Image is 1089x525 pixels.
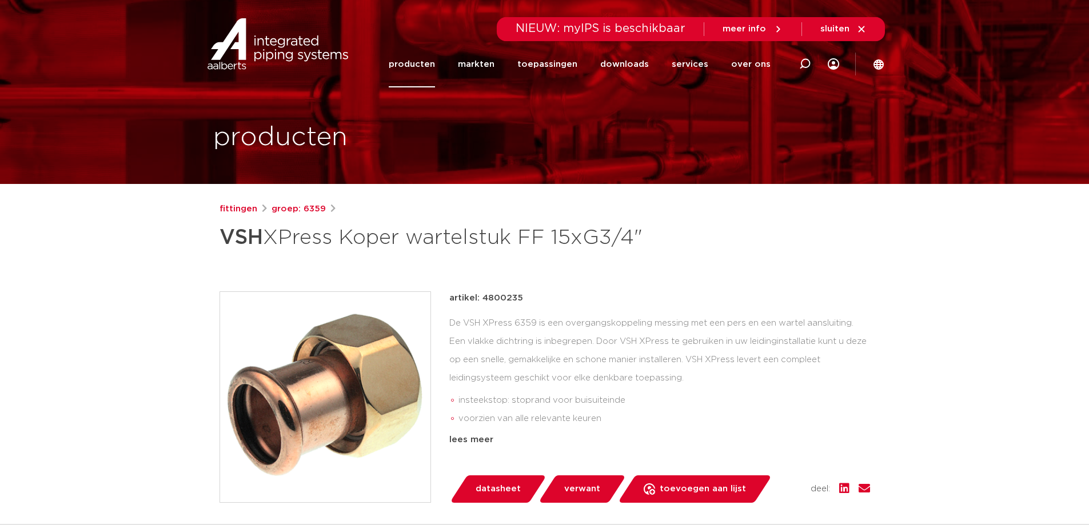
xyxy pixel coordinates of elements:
[458,410,870,428] li: voorzien van alle relevante keuren
[458,428,870,446] li: Leak Before Pressed-functie
[828,41,839,87] div: my IPS
[449,433,870,447] div: lees meer
[811,482,830,496] span: deel:
[458,391,870,410] li: insteekstop: stoprand voor buisuiteinde
[220,202,257,216] a: fittingen
[672,41,708,87] a: services
[389,41,771,87] nav: Menu
[220,227,263,248] strong: VSH
[516,23,685,34] span: NIEUW: myIPS is beschikbaar
[517,41,577,87] a: toepassingen
[476,480,521,498] span: datasheet
[220,292,430,502] img: Product Image for VSH XPress Koper wartelstuk FF 15xG3/4"
[820,24,867,34] a: sluiten
[660,480,746,498] span: toevoegen aan lijst
[449,475,547,503] a: datasheet
[458,41,494,87] a: markten
[820,25,849,33] span: sluiten
[731,41,771,87] a: over ons
[449,291,523,305] p: artikel: 4800235
[564,480,600,498] span: verwant
[538,475,626,503] a: verwant
[213,119,348,156] h1: producten
[600,41,649,87] a: downloads
[449,314,870,428] div: De VSH XPress 6359 is een overgangskoppeling messing met een pers en een wartel aansluiting. Een ...
[220,221,649,255] h1: XPress Koper wartelstuk FF 15xG3/4"
[723,25,766,33] span: meer info
[723,24,783,34] a: meer info
[389,41,435,87] a: producten
[272,202,326,216] a: groep: 6359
